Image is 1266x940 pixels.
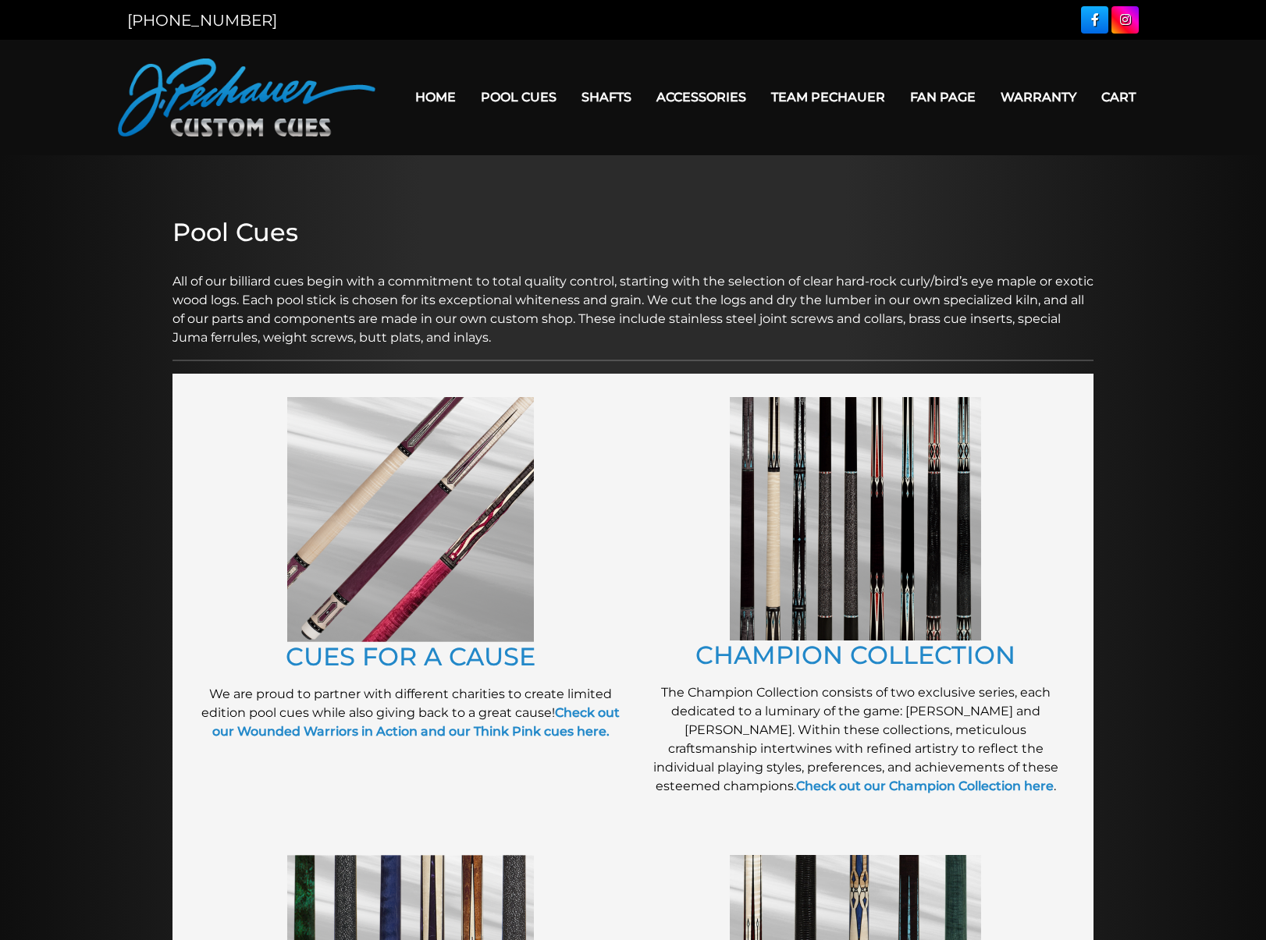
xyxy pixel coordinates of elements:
[641,683,1070,796] p: The Champion Collection consists of two exclusive series, each dedicated to a luminary of the gam...
[196,685,625,741] p: We are proud to partner with different charities to create limited edition pool cues while also g...
[898,77,988,117] a: Fan Page
[796,779,1054,793] a: Check out our Champion Collection here
[695,640,1015,670] a: CHAMPION COLLECTION
[759,77,898,117] a: Team Pechauer
[1089,77,1148,117] a: Cart
[988,77,1089,117] a: Warranty
[644,77,759,117] a: Accessories
[403,77,468,117] a: Home
[172,254,1094,347] p: All of our billiard cues begin with a commitment to total quality control, starting with the sele...
[569,77,644,117] a: Shafts
[286,641,535,672] a: CUES FOR A CAUSE
[468,77,569,117] a: Pool Cues
[127,11,277,30] a: [PHONE_NUMBER]
[212,705,621,739] a: Check out our Wounded Warriors in Action and our Think Pink cues here.
[118,59,375,137] img: Pechauer Custom Cues
[172,218,1094,247] h2: Pool Cues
